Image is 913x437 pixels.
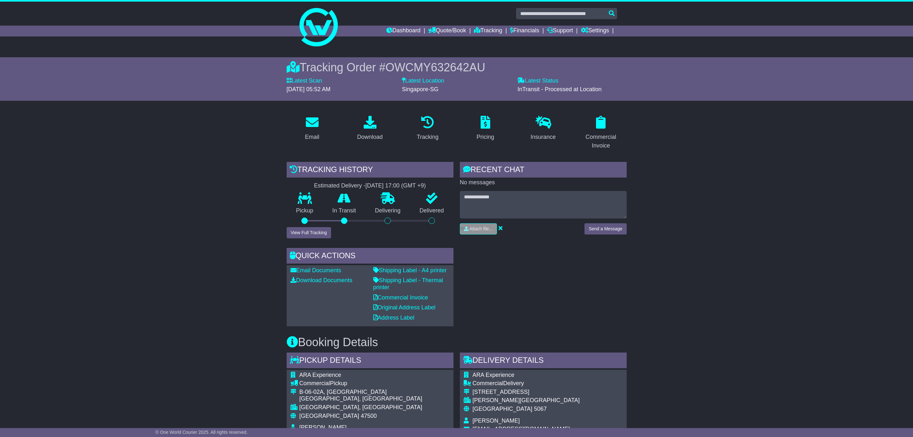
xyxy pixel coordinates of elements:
div: Delivery [473,380,580,387]
div: [GEOGRAPHIC_DATA], [GEOGRAPHIC_DATA] [299,395,444,402]
a: Download [353,114,387,144]
span: ARA Experience [473,372,515,378]
span: [PERSON_NAME] [473,417,520,424]
a: Email Documents [290,267,341,274]
a: Commercial Invoice [575,114,627,152]
div: B-06-02A, [GEOGRAPHIC_DATA] [299,389,444,396]
a: Tracking [413,114,443,144]
p: Delivered [410,207,453,214]
p: Delivering [366,207,410,214]
a: Shipping Label - Thermal printer [373,277,443,290]
div: Email [305,133,319,141]
div: Download [357,133,383,141]
a: Shipping Label - A4 printer [373,267,447,274]
p: Pickup [287,207,323,214]
div: Pricing [476,133,494,141]
a: Download Documents [290,277,352,283]
label: Latest Scan [287,77,322,84]
div: Tracking Order # [287,60,627,74]
p: No messages [460,179,627,186]
div: Commercial Invoice [579,133,623,150]
div: [GEOGRAPHIC_DATA], [GEOGRAPHIC_DATA] [299,404,444,411]
a: Pricing [472,114,498,144]
span: [GEOGRAPHIC_DATA] [473,406,532,412]
span: © One World Courier 2025. All rights reserved. [155,430,248,435]
label: Latest Status [517,77,558,84]
div: Tracking [417,133,438,141]
a: Original Address Label [373,304,436,311]
button: View Full Tracking [287,227,331,238]
div: RECENT CHAT [460,162,627,179]
a: Settings [581,26,609,36]
span: ARA Experience [299,372,341,378]
span: 5067 [534,406,547,412]
span: Commercial [473,380,503,386]
a: Support [547,26,573,36]
div: Pickup [299,380,444,387]
span: [PERSON_NAME] [299,424,347,431]
a: Financials [510,26,539,36]
div: [STREET_ADDRESS] [473,389,580,396]
div: Pickup Details [287,353,453,370]
span: [DATE] 05:52 AM [287,86,331,92]
a: Quote/Book [428,26,466,36]
a: Tracking [474,26,502,36]
span: [EMAIL_ADDRESS][DOMAIN_NAME] [473,426,570,432]
a: Commercial Invoice [373,294,428,301]
span: OWCMY632642AU [385,61,485,74]
span: Singapore-SG [402,86,438,92]
a: Insurance [526,114,560,144]
label: Latest Location [402,77,444,84]
div: Quick Actions [287,248,453,265]
p: In Transit [323,207,366,214]
div: Insurance [530,133,556,141]
div: Tracking history [287,162,453,179]
span: InTransit - Processed at Location [517,86,601,92]
span: Commercial [299,380,330,386]
div: Delivery Details [460,353,627,370]
button: Send a Message [584,223,626,234]
h3: Booking Details [287,336,627,349]
span: [GEOGRAPHIC_DATA] [299,413,359,419]
div: [PERSON_NAME][GEOGRAPHIC_DATA] [473,397,580,404]
a: Address Label [373,314,414,321]
span: 47500 [361,413,377,419]
a: Email [301,114,323,144]
div: [DATE] 17:00 (GMT +9) [366,182,426,189]
div: Estimated Delivery - [287,182,453,189]
a: Dashboard [386,26,421,36]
